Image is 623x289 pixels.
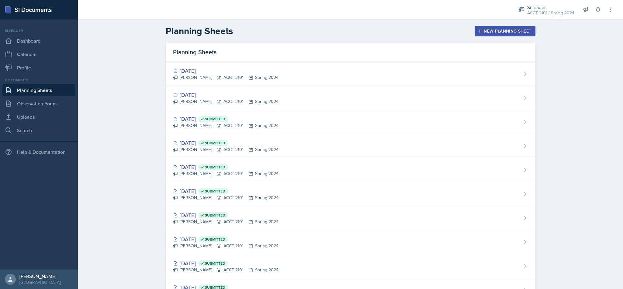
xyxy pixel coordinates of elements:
span: Submitted [205,213,225,218]
div: [DATE] [173,115,279,123]
div: [DATE] [173,67,279,75]
div: [PERSON_NAME] ACCT 2101 Spring 2024 [173,98,279,105]
a: Calendar [2,48,75,60]
a: Observation Forms [2,97,75,110]
a: Uploads [2,111,75,123]
a: Dashboard [2,35,75,47]
div: New Planning Sheet [479,29,531,33]
span: Submitted [205,117,225,122]
div: [PERSON_NAME] ACCT 2101 Spring 2024 [173,195,279,201]
a: [DATE] Submitted [PERSON_NAME]ACCT 2101Spring 2024 [166,158,535,182]
div: Documents [2,77,75,83]
div: Si leader [527,4,574,11]
h2: Planning Sheets [166,26,233,37]
a: [DATE] [PERSON_NAME]ACCT 2101Spring 2024 [166,86,535,110]
span: Submitted [205,261,225,266]
div: [DATE] [173,259,279,267]
div: [PERSON_NAME] [19,273,61,279]
div: Planning Sheets [166,43,535,62]
span: Submitted [205,237,225,242]
div: [DATE] [173,163,279,171]
div: [DATE] [173,235,279,243]
div: ACCT 2101 / Spring 2024 [527,10,574,16]
div: [PERSON_NAME] ACCT 2101 Spring 2024 [173,243,279,249]
a: Planning Sheets [2,84,75,96]
div: [PERSON_NAME] ACCT 2101 Spring 2024 [173,122,279,129]
div: [DATE] [173,91,279,99]
span: Submitted [205,165,225,170]
a: [DATE] [PERSON_NAME]ACCT 2101Spring 2024 [166,62,535,86]
div: [DATE] [173,139,279,147]
div: Si leader [2,28,75,33]
span: Submitted [205,189,225,194]
a: [DATE] Submitted [PERSON_NAME]ACCT 2101Spring 2024 [166,230,535,254]
div: [PERSON_NAME] ACCT 2101 Spring 2024 [173,267,279,273]
div: [PERSON_NAME] ACCT 2101 Spring 2024 [173,171,279,177]
a: Profile [2,62,75,74]
a: [DATE] Submitted [PERSON_NAME]ACCT 2101Spring 2024 [166,254,535,278]
a: [DATE] Submitted [PERSON_NAME]ACCT 2101Spring 2024 [166,206,535,230]
div: [DATE] [173,187,279,195]
a: [DATE] Submitted [PERSON_NAME]ACCT 2101Spring 2024 [166,182,535,206]
div: [GEOGRAPHIC_DATA] [19,279,61,285]
a: Search [2,124,75,136]
div: [PERSON_NAME] ACCT 2101 Spring 2024 [173,74,279,81]
div: [PERSON_NAME] ACCT 2101 Spring 2024 [173,219,279,225]
span: Submitted [205,141,225,146]
div: [PERSON_NAME] ACCT 2101 Spring 2024 [173,146,279,153]
div: [DATE] [173,211,279,219]
button: New Planning Sheet [475,26,535,36]
a: [DATE] Submitted [PERSON_NAME]ACCT 2101Spring 2024 [166,134,535,158]
div: Help & Documentation [2,146,75,158]
a: [DATE] Submitted [PERSON_NAME]ACCT 2101Spring 2024 [166,110,535,134]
